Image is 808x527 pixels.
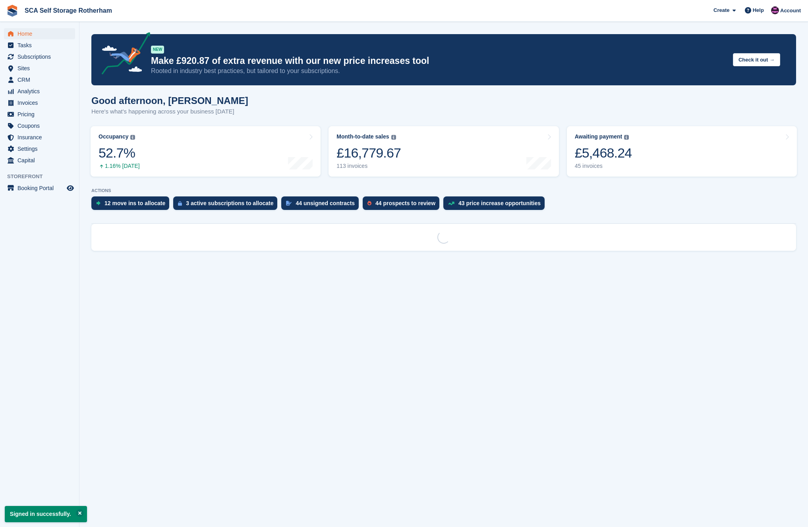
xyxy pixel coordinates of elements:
a: menu [4,51,75,62]
div: £16,779.67 [336,145,401,161]
div: 12 move ins to allocate [104,200,165,206]
span: Sites [17,63,65,74]
a: menu [4,86,75,97]
img: Dale Chapman [771,6,779,14]
span: Settings [17,143,65,154]
div: £5,468.24 [575,145,632,161]
span: Tasks [17,40,65,51]
span: Help [753,6,764,14]
p: Here's what's happening across your business [DATE] [91,107,248,116]
span: Invoices [17,97,65,108]
a: menu [4,109,75,120]
a: Preview store [66,183,75,193]
a: menu [4,63,75,74]
a: menu [4,120,75,131]
div: Awaiting payment [575,133,622,140]
span: Capital [17,155,65,166]
span: Subscriptions [17,51,65,62]
span: Booking Portal [17,183,65,194]
a: menu [4,143,75,154]
div: 113 invoices [336,163,401,169]
a: menu [4,155,75,166]
img: contract_signature_icon-13c848040528278c33f63329250d36e43548de30e8caae1d1a13099fd9432cc5.svg [286,201,292,206]
a: 12 move ins to allocate [91,196,173,214]
a: Awaiting payment £5,468.24 45 invoices [567,126,797,177]
span: Create [713,6,729,14]
a: Month-to-date sales £16,779.67 113 invoices [329,126,559,177]
a: 43 price increase opportunities [443,196,549,214]
div: Occupancy [99,133,128,140]
span: Account [780,7,801,15]
h1: Good afternoon, [PERSON_NAME] [91,95,248,106]
a: 3 active subscriptions to allocate [173,196,281,214]
img: icon-info-grey-7440780725fd019a000dd9b08b2336e03edf1995a4989e88bcd33f0948082b44.svg [130,135,135,140]
span: Home [17,28,65,39]
p: Make £920.87 of extra revenue with our new price increases tool [151,55,727,67]
img: prospect-51fa495bee0391a8d652442698ab0144808aea92771e9ea1ae160a38d050c398.svg [367,201,371,206]
img: icon-info-grey-7440780725fd019a000dd9b08b2336e03edf1995a4989e88bcd33f0948082b44.svg [391,135,396,140]
span: Insurance [17,132,65,143]
span: Coupons [17,120,65,131]
img: icon-info-grey-7440780725fd019a000dd9b08b2336e03edf1995a4989e88bcd33f0948082b44.svg [624,135,629,140]
p: Rooted in industry best practices, but tailored to your subscriptions. [151,67,727,75]
div: 44 prospects to review [375,200,435,206]
div: Month-to-date sales [336,133,389,140]
div: NEW [151,46,164,54]
img: stora-icon-8386f47178a22dfd0bd8f6a31ec36ba5ce8667c1dd55bd0f319d3a0aa187defe.svg [6,5,18,17]
a: SCA Self Storage Rotherham [21,4,115,17]
span: Storefront [7,173,79,181]
a: menu [4,132,75,143]
p: ACTIONS [91,188,796,193]
span: CRM [17,74,65,85]
div: 44 unsigned contracts [296,200,355,206]
button: Check it out → [733,53,780,66]
div: 52.7% [99,145,140,161]
div: 45 invoices [575,163,632,169]
div: 43 price increase opportunities [458,200,541,206]
a: menu [4,28,75,39]
a: menu [4,183,75,194]
img: move_ins_to_allocate_icon-fdf77a2bb77ea45bf5b3d319d69a93e2d87916cf1d5bf7949dd705db3b84f3ca.svg [96,201,101,206]
img: price-adjustments-announcement-icon-8257ccfd72463d97f412b2fc003d46551f7dbcb40ab6d574587a9cd5c0d94... [95,32,151,77]
a: menu [4,40,75,51]
div: 3 active subscriptions to allocate [186,200,273,206]
a: 44 prospects to review [363,196,443,214]
a: menu [4,74,75,85]
a: 44 unsigned contracts [281,196,363,214]
div: 1.16% [DATE] [99,163,140,169]
p: Signed in successfully. [5,506,87,522]
span: Pricing [17,109,65,120]
a: menu [4,97,75,108]
img: active_subscription_to_allocate_icon-d502201f5373d7db506a760aba3b589e785aa758c864c3986d89f69b8ff3... [178,201,182,206]
a: Occupancy 52.7% 1.16% [DATE] [91,126,321,177]
span: Analytics [17,86,65,97]
img: price_increase_opportunities-93ffe204e8149a01c8c9dc8f82e8f89637d9d84a8eef4429ea346261dce0b2c0.svg [448,202,454,205]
